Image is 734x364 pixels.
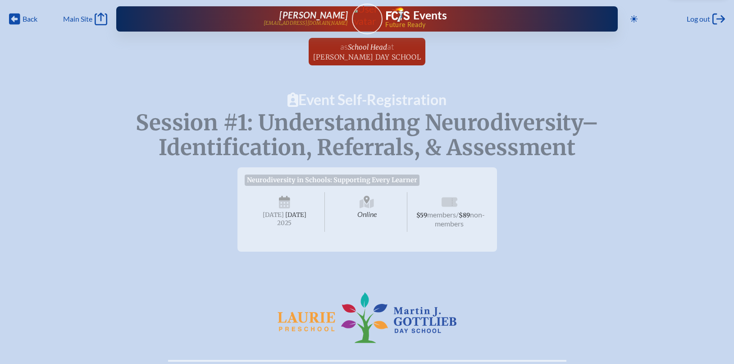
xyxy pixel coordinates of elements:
[687,14,710,23] span: Log out
[63,14,92,23] span: Main Site
[245,175,420,185] span: Neurodiversity in Schools: Supporting Every Learner
[348,43,387,51] span: School Head
[416,212,427,219] span: $59
[435,210,485,228] span: non-members
[327,192,407,232] span: Online
[263,211,284,219] span: [DATE]
[386,7,447,23] a: FCIS LogoEvents
[145,10,348,28] a: [PERSON_NAME][EMAIL_ADDRESS][DOMAIN_NAME]
[459,212,470,219] span: $89
[285,211,306,219] span: [DATE]
[63,13,107,25] a: Main Site
[386,7,589,28] div: FCIS Events — Future ready
[252,220,318,226] span: 2025
[310,38,425,65] a: asSchool Headat[PERSON_NAME] Day School
[352,4,383,34] a: User Avatar
[264,20,348,26] p: [EMAIL_ADDRESS][DOMAIN_NAME]
[413,10,447,21] h1: Events
[340,41,348,51] span: as
[277,291,457,344] img: Martin J. Gottlieb Day School
[313,53,421,61] span: [PERSON_NAME] Day School
[427,210,456,219] span: members
[385,22,589,28] span: Future Ready
[348,3,386,27] img: User Avatar
[279,9,348,20] span: [PERSON_NAME]
[387,41,394,51] span: at
[456,210,459,219] span: /
[386,7,410,22] img: Florida Council of Independent Schools
[136,109,599,161] span: Session #1: Understanding Neurodiversity–Identification, Referrals, & Assessment
[23,14,37,23] span: Back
